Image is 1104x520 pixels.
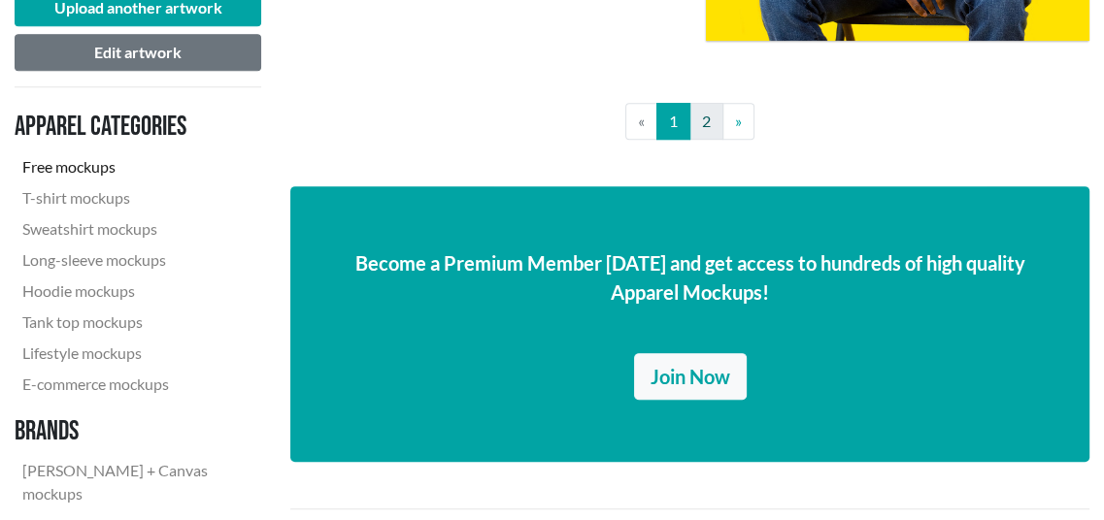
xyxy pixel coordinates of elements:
[15,337,246,368] a: Lifestyle mockups
[15,414,246,447] h3: Brands
[735,112,742,130] span: »
[15,181,246,212] a: T-shirt mockups
[689,103,723,140] a: 2
[15,34,261,71] button: Edit artwork
[15,368,246,399] a: E-commerce mockups
[15,212,246,244] a: Sweatshirt mockups
[15,244,246,275] a: Long-sleeve mockups
[15,111,246,144] h3: Apparel categories
[321,248,1058,307] p: Become a Premium Member [DATE] and get access to hundreds of high quality Apparel Mockups!
[656,103,690,140] a: 1
[15,306,246,337] a: Tank top mockups
[15,275,246,306] a: Hoodie mockups
[15,150,246,181] a: Free mockups
[15,455,246,509] a: [PERSON_NAME] + Canvas mockups
[634,353,747,400] a: Join Now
